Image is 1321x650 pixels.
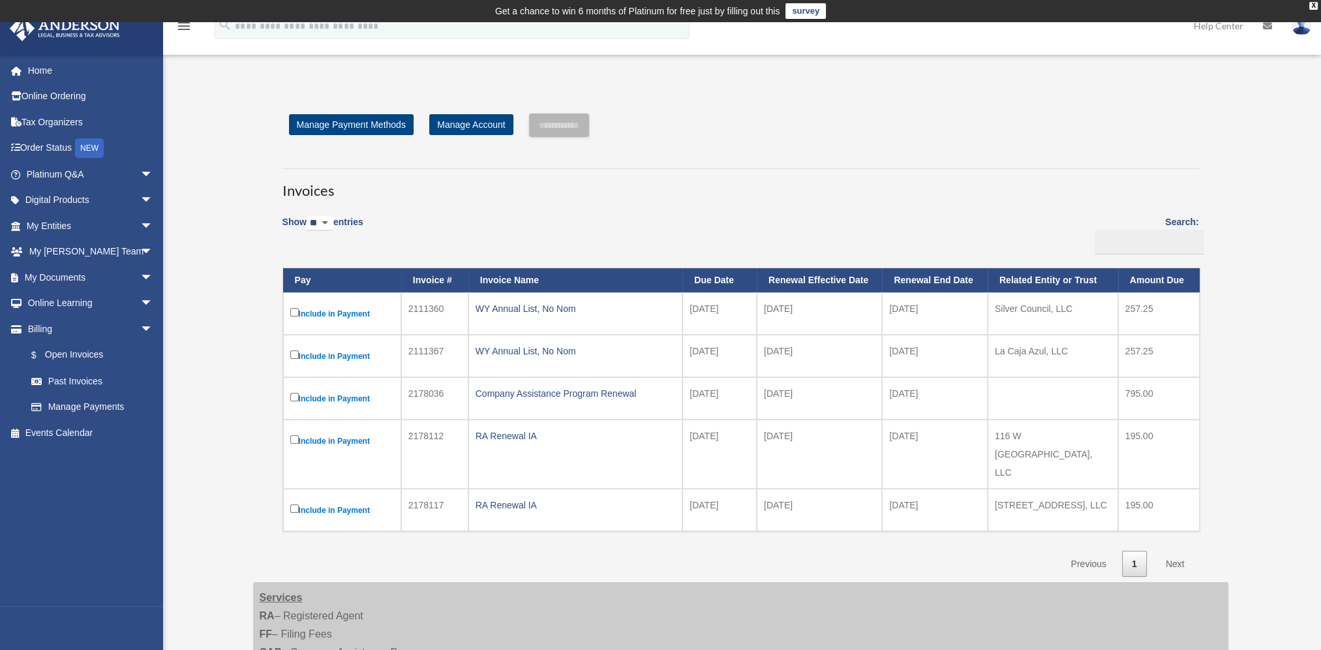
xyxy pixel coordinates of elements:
td: [DATE] [882,489,988,531]
div: Get a chance to win 6 months of Platinum for free just by filling out this [495,3,780,19]
a: My [PERSON_NAME] Teamarrow_drop_down [9,239,173,265]
td: [DATE] [682,420,757,489]
td: [DATE] [757,489,882,531]
td: [DATE] [882,420,988,489]
a: Online Ordering [9,84,173,110]
label: Include in Payment [290,390,394,407]
a: Digital Productsarrow_drop_down [9,187,173,213]
a: Manage Account [429,114,513,135]
a: Manage Payment Methods [289,114,414,135]
td: [DATE] [882,335,988,377]
i: search [218,18,232,32]
td: 195.00 [1118,489,1200,531]
img: User Pic [1292,16,1311,35]
img: Anderson Advisors Platinum Portal [6,16,124,41]
a: Manage Payments [18,394,166,420]
a: Home [9,57,173,84]
label: Include in Payment [290,305,394,322]
th: Due Date: activate to sort column ascending [682,268,757,292]
input: Include in Payment [290,435,299,444]
a: Order StatusNEW [9,135,173,162]
td: [DATE] [882,377,988,420]
td: [DATE] [682,335,757,377]
a: survey [785,3,826,19]
td: La Caja Azul, LLC [988,335,1118,377]
label: Search: [1090,214,1199,255]
span: arrow_drop_down [140,187,166,214]
td: 195.00 [1118,420,1200,489]
span: arrow_drop_down [140,213,166,240]
td: 2111360 [401,292,468,335]
td: [DATE] [682,377,757,420]
td: 2178036 [401,377,468,420]
a: Previous [1061,551,1116,578]
th: Renewal Effective Date: activate to sort column ascending [757,268,882,292]
label: Include in Payment [290,433,394,449]
td: 795.00 [1118,377,1200,420]
td: 2178117 [401,489,468,531]
div: NEW [75,138,104,158]
label: Include in Payment [290,502,394,518]
th: Pay: activate to sort column descending [283,268,401,292]
input: Include in Payment [290,504,299,513]
td: 257.25 [1118,335,1200,377]
a: menu [176,23,192,34]
th: Related Entity or Trust: activate to sort column ascending [988,268,1118,292]
td: 2178112 [401,420,468,489]
a: $Open Invoices [18,342,160,369]
td: [STREET_ADDRESS], LLC [988,489,1118,531]
span: arrow_drop_down [140,290,166,317]
a: My Entitiesarrow_drop_down [9,213,173,239]
td: [DATE] [882,292,988,335]
a: Past Invoices [18,368,166,394]
input: Include in Payment [290,308,299,317]
a: 1 [1122,551,1147,578]
div: close [1309,2,1318,10]
strong: FF [260,628,273,640]
select: Showentries [307,216,333,231]
a: Next [1156,551,1194,578]
a: Online Learningarrow_drop_down [9,290,173,317]
strong: RA [260,610,275,621]
label: Include in Payment [290,348,394,364]
td: 2111367 [401,335,468,377]
input: Include in Payment [290,393,299,401]
td: [DATE] [757,420,882,489]
th: Invoice Name: activate to sort column ascending [468,268,683,292]
span: arrow_drop_down [140,316,166,343]
h3: Invoices [282,168,1199,201]
a: My Documentsarrow_drop_down [9,264,173,290]
div: Company Assistance Program Renewal [476,384,676,403]
input: Search: [1095,230,1204,255]
span: arrow_drop_down [140,161,166,188]
div: RA Renewal IA [476,496,676,514]
td: [DATE] [757,292,882,335]
a: Platinum Q&Aarrow_drop_down [9,161,173,187]
strong: Services [260,592,303,603]
td: 116 W [GEOGRAPHIC_DATA], LLC [988,420,1118,489]
a: Events Calendar [9,420,173,446]
span: $ [38,347,45,364]
th: Amount Due: activate to sort column ascending [1118,268,1200,292]
div: WY Annual List, No Nom [476,342,676,360]
a: Tax Organizers [9,109,173,135]
td: 257.25 [1118,292,1200,335]
td: Silver Council, LLC [988,292,1118,335]
td: [DATE] [757,335,882,377]
label: Show entries [282,214,363,244]
div: WY Annual List, No Nom [476,300,676,318]
i: menu [176,18,192,34]
a: Billingarrow_drop_down [9,316,166,342]
div: RA Renewal IA [476,427,676,445]
th: Renewal End Date: activate to sort column ascending [882,268,988,292]
input: Include in Payment [290,350,299,359]
td: [DATE] [757,377,882,420]
th: Invoice #: activate to sort column ascending [401,268,468,292]
span: arrow_drop_down [140,264,166,291]
td: [DATE] [682,292,757,335]
td: [DATE] [682,489,757,531]
span: arrow_drop_down [140,239,166,266]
